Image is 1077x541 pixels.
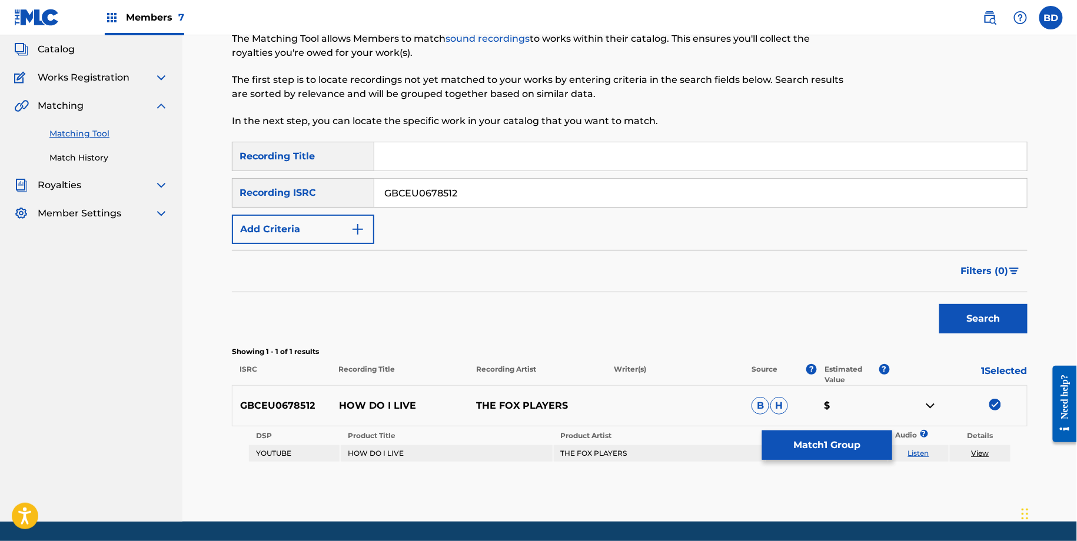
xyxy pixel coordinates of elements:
div: Drag [1022,496,1029,532]
p: The first step is to locate recordings not yet matched to your works by entering criteria in the ... [232,73,845,101]
p: THE FOX PLAYERS [468,399,606,413]
span: ? [879,364,890,375]
form: Search Form [232,142,1028,339]
a: CatalogCatalog [14,42,75,56]
button: Match1 Group [762,430,892,460]
button: Filters (0) [954,256,1028,286]
div: User Menu [1039,6,1063,29]
button: Add Criteria [232,215,374,244]
a: sound recordings [446,33,530,44]
img: help [1013,11,1028,25]
img: deselect [989,399,1001,410]
img: MLC Logo [14,9,59,26]
span: Member Settings [38,206,121,221]
th: Product Title [341,428,552,444]
button: Search [939,304,1028,333]
th: DSP [249,428,340,444]
span: ? [923,430,924,438]
span: Royalties [38,178,81,192]
p: Showing 1 - 1 of 1 results [232,346,1028,357]
td: THE FOX PLAYERS [554,445,765,462]
div: Help [1009,6,1032,29]
p: In the next step, you can locate the specific work in your catalog that you want to match. [232,114,845,128]
p: Writer(s) [606,364,744,385]
span: Works Registration [38,71,129,85]
img: Top Rightsholders [105,11,119,25]
th: Details [950,428,1010,444]
p: Recording Artist [468,364,606,385]
img: expand [154,99,168,113]
img: expand [154,178,168,192]
th: Product Label [766,428,887,444]
iframe: Resource Center [1044,357,1077,452]
span: ? [806,364,817,375]
img: contract [923,399,938,413]
img: Catalog [14,42,28,56]
span: B [752,397,769,415]
th: Product Artist [554,428,765,444]
img: Matching [14,99,29,113]
p: Source [752,364,778,385]
span: H [770,397,788,415]
span: Filters ( 0 ) [961,264,1009,278]
img: filter [1009,268,1019,275]
a: Listen [908,449,929,457]
p: ISRC [232,364,331,385]
img: expand [154,206,168,221]
span: Catalog [38,42,75,56]
img: 9d2ae6d4665cec9f34b9.svg [351,222,365,236]
p: 1 Selected [890,364,1028,385]
td: HOW DO I LIVE [341,445,552,462]
a: View [972,449,989,457]
p: Audio [889,430,903,440]
img: Royalties [14,178,28,192]
span: Members [126,11,184,24]
a: Matching Tool [49,128,168,140]
a: Public Search [978,6,1002,29]
span: Matching [38,99,84,113]
img: search [983,11,997,25]
a: Match History [49,152,168,164]
img: Member Settings [14,206,28,221]
p: The Matching Tool allows Members to match to works within their catalog. This ensures you'll coll... [232,32,845,60]
p: GBCEU0678512 [232,399,331,413]
p: Recording Title [331,364,468,385]
span: 7 [178,12,184,23]
p: Estimated Value [825,364,879,385]
p: $ [817,399,890,413]
img: expand [154,71,168,85]
p: HOW DO I LIVE [331,399,469,413]
td: YOUTUBE [249,445,340,462]
iframe: Chat Widget [1018,485,1077,541]
img: Works Registration [14,71,29,85]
